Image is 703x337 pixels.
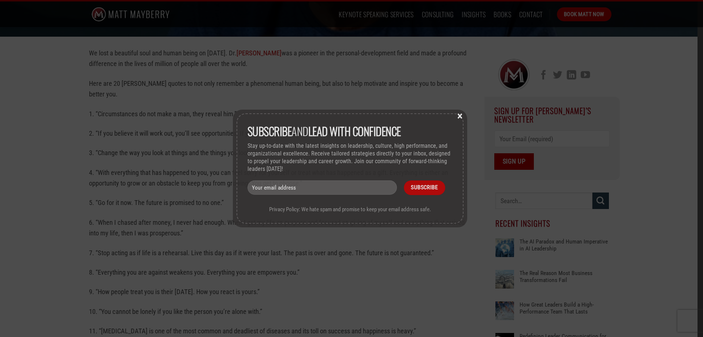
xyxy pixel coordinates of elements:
strong: Subscribe [248,122,292,139]
input: Your email address [248,180,397,195]
span: and [248,122,401,139]
input: Subscribe [404,180,445,195]
strong: lead with Confidence [308,122,401,139]
p: Stay up-to-date with the latest insights on leadership, culture, high performance, and organizati... [248,142,453,173]
p: Privacy Policy: We hate spam and promise to keep your email address safe. [248,206,453,213]
button: Close [454,112,465,119]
